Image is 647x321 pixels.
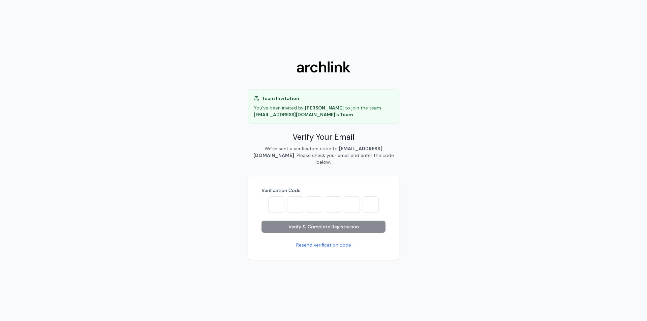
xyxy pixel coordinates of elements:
h2: Verify Your Email [248,132,399,142]
span: [EMAIL_ADDRESS][DOMAIN_NAME]'s Team [254,111,353,118]
h2: Team Invitation [262,95,299,102]
label: Verification Code [261,187,386,194]
p: You've been invited by to join the team [254,104,393,118]
span: [PERSON_NAME] [305,105,344,111]
strong: [EMAIL_ADDRESS][DOMAIN_NAME] [253,146,383,158]
button: Resend verification code [296,242,351,248]
p: We've sent a verification code to . Please check your email and enter the code below. [248,145,399,165]
img: Archlink [297,61,350,72]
